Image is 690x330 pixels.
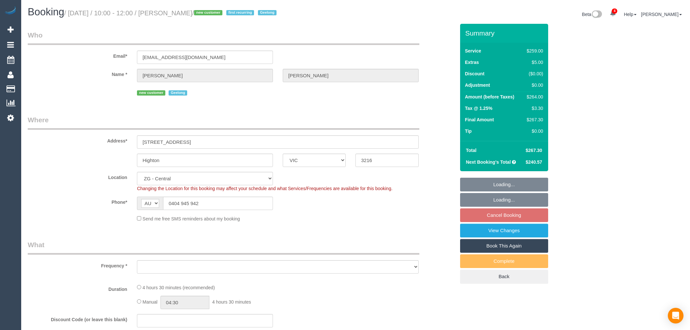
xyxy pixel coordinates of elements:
a: 4 [607,7,619,21]
label: Location [23,172,132,181]
span: 4 [612,8,617,14]
div: $264.00 [524,94,543,100]
input: Email* [137,51,273,64]
span: new customer [194,10,222,15]
input: Last Name* [283,69,419,82]
strong: Total [466,148,476,153]
h3: Summary [465,29,545,37]
a: Back [460,270,548,283]
span: Send me free SMS reminders about my booking [142,216,240,221]
span: Changing the Location for this booking may affect your schedule and what Services/Frequencies are... [137,186,392,191]
label: Phone* [23,197,132,205]
div: $259.00 [524,48,543,54]
span: new customer [137,90,165,96]
label: Discount [465,70,485,77]
img: New interface [591,10,602,19]
a: Beta [582,12,602,17]
label: Email* [23,51,132,59]
span: $267.30 [526,148,542,153]
span: Manual [142,299,157,305]
span: 4 hours 30 minutes [212,299,251,305]
input: Suburb* [137,154,273,167]
strong: Next Booking's Total [466,159,511,165]
label: Tip [465,128,472,134]
div: $5.00 [524,59,543,66]
label: Extras [465,59,479,66]
span: 4 hours 30 minutes (recommended) [142,285,215,290]
div: $267.30 [524,116,543,123]
span: first recurring [226,10,254,15]
a: Book This Again [460,239,548,253]
span: Geelong [258,10,277,15]
a: View Changes [460,224,548,237]
small: / [DATE] / 10:00 - 12:00 / [PERSON_NAME] [64,9,278,17]
div: $3.30 [524,105,543,112]
label: Duration [23,284,132,292]
span: $240.57 [526,159,542,165]
legend: What [28,240,419,255]
legend: Where [28,115,419,130]
label: Discount Code (or leave this blank) [23,314,132,323]
label: Tax @ 1.25% [465,105,492,112]
span: Geelong [169,90,187,96]
span: Booking [28,6,64,18]
img: Automaid Logo [4,7,17,16]
label: Final Amount [465,116,494,123]
input: Post Code* [355,154,418,167]
label: Amount (before Taxes) [465,94,514,100]
label: Frequency * [23,260,132,269]
div: Open Intercom Messenger [668,308,683,323]
div: $0.00 [524,82,543,88]
div: ($0.00) [524,70,543,77]
input: Phone* [163,197,273,210]
a: [PERSON_NAME] [641,12,682,17]
label: Name * [23,69,132,78]
label: Adjustment [465,82,490,88]
span: / [192,9,279,17]
legend: Who [28,30,419,45]
a: Help [624,12,637,17]
label: Address* [23,135,132,144]
label: Service [465,48,481,54]
div: $0.00 [524,128,543,134]
input: First Name* [137,69,273,82]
